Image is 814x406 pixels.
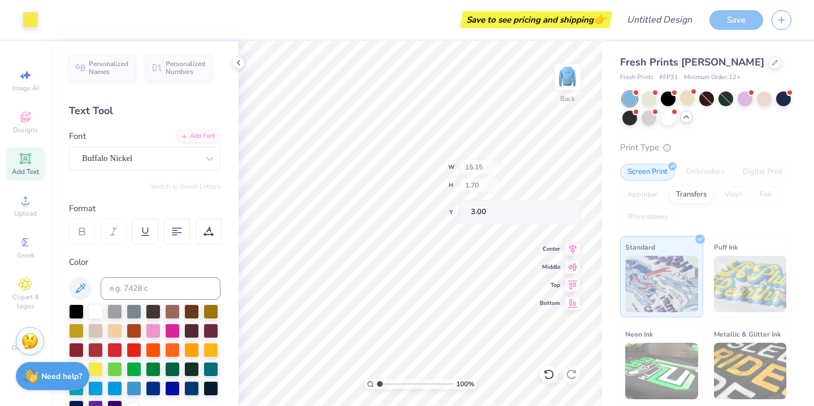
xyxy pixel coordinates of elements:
[17,251,34,260] span: Greek
[714,256,787,312] img: Puff Ink
[625,256,698,312] img: Standard
[6,293,45,311] span: Clipart & logos
[714,328,781,340] span: Metallic & Glitter Ink
[678,164,732,181] div: Embroidery
[714,343,787,399] img: Metallic & Glitter Ink
[752,186,779,203] div: Foil
[620,141,791,154] div: Print Type
[714,241,738,253] span: Puff Ink
[625,328,653,340] span: Neon Ink
[620,164,675,181] div: Screen Print
[540,263,560,271] span: Middle
[12,84,39,93] span: Image AI
[620,73,653,82] span: Fresh Prints
[684,73,741,82] span: Minimum Order: 12 +
[41,371,82,382] strong: Need help?
[625,343,698,399] img: Neon Ink
[13,125,38,134] span: Designs
[669,186,714,203] div: Transfers
[717,186,749,203] div: Vinyl
[556,66,579,88] img: Back
[101,277,220,300] input: e.g. 7428 c
[89,60,129,76] span: Personalized Names
[560,94,575,104] div: Back
[540,299,560,307] span: Bottom
[540,281,560,289] span: Top
[69,103,220,119] div: Text Tool
[176,130,220,143] div: Add Font
[735,164,790,181] div: Digital Print
[14,209,37,218] span: Upload
[659,73,678,82] span: # FP31
[463,11,609,28] div: Save to see pricing and shipping
[618,8,701,31] input: Untitled Design
[12,167,39,176] span: Add Text
[620,186,665,203] div: Applique
[166,60,206,76] span: Personalized Numbers
[456,379,474,389] span: 100 %
[69,130,86,143] label: Font
[540,245,560,253] span: Center
[620,209,675,226] div: Rhinestones
[150,182,220,191] button: Switch to Greek Letters
[12,343,39,352] span: Decorate
[69,202,222,215] div: Format
[625,241,655,253] span: Standard
[594,12,606,26] span: 👉
[69,256,220,269] div: Color
[620,55,764,69] span: Fresh Prints [PERSON_NAME]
